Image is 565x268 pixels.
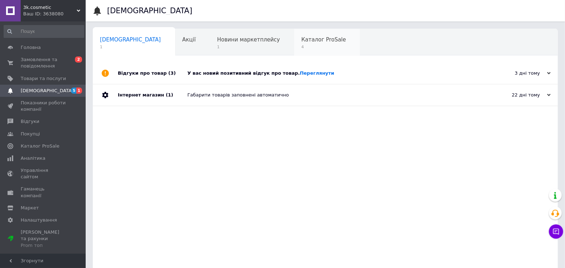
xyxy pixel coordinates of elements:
[100,44,161,50] span: 1
[21,118,39,125] span: Відгуки
[21,217,57,223] span: Налаштування
[21,242,66,249] div: Prom топ
[21,44,41,51] span: Головна
[166,92,173,98] span: (1)
[21,75,66,82] span: Товари та послуги
[21,131,40,137] span: Покупці
[168,70,176,76] span: (3)
[118,63,187,84] div: Відгуки про товар
[23,4,77,11] span: 3k.cosmetic
[4,25,84,38] input: Пошук
[300,70,334,76] a: Переглянути
[217,36,280,43] span: Новини маркетплейсу
[23,11,86,17] div: Ваш ID: 3638080
[100,36,161,43] span: [DEMOGRAPHIC_DATA]
[107,6,192,15] h1: [DEMOGRAPHIC_DATA]
[71,88,77,94] span: 5
[187,70,479,76] div: У вас новий позитивний відгук про товар.
[21,167,66,180] span: Управління сайтом
[21,100,66,113] span: Показники роботи компанії
[21,229,66,249] span: [PERSON_NAME] та рахунки
[301,44,346,50] span: 4
[301,36,346,43] span: Каталог ProSale
[217,44,280,50] span: 1
[75,56,82,63] span: 2
[21,186,66,199] span: Гаманець компанії
[21,88,74,94] span: [DEMOGRAPHIC_DATA]
[479,92,551,98] div: 22 дні тому
[549,224,563,239] button: Чат з покупцем
[118,84,187,106] div: Інтернет магазин
[21,143,59,149] span: Каталог ProSale
[479,70,551,76] div: 3 дні тому
[21,155,45,162] span: Аналітика
[21,56,66,69] span: Замовлення та повідомлення
[76,88,82,94] span: 1
[21,205,39,211] span: Маркет
[187,92,479,98] div: Габарити товарів заповнені автоматично
[182,36,196,43] span: Акції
